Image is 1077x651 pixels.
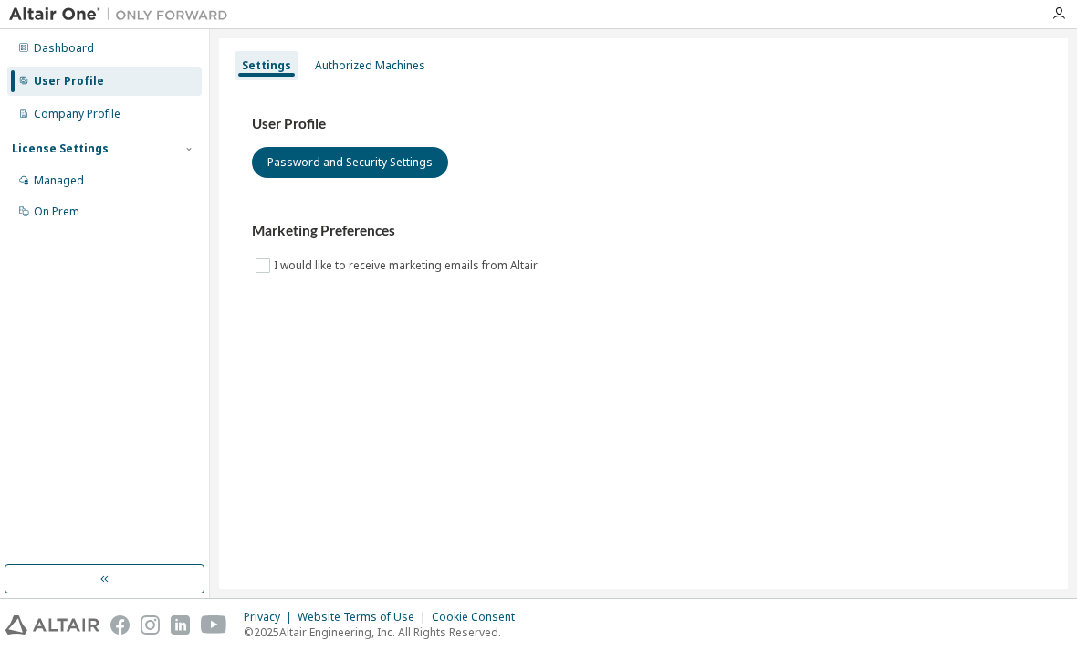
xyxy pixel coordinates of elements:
[252,147,448,178] button: Password and Security Settings
[432,610,526,625] div: Cookie Consent
[12,142,109,156] div: License Settings
[242,58,291,73] div: Settings
[34,107,120,121] div: Company Profile
[252,115,1035,133] h3: User Profile
[171,615,190,635] img: linkedin.svg
[244,625,526,640] p: © 2025 Altair Engineering, Inc. All Rights Reserved.
[34,41,94,56] div: Dashboard
[34,74,104,89] div: User Profile
[315,58,425,73] div: Authorized Machines
[298,610,432,625] div: Website Terms of Use
[244,610,298,625] div: Privacy
[34,205,79,219] div: On Prem
[274,255,541,277] label: I would like to receive marketing emails from Altair
[201,615,227,635] img: youtube.svg
[110,615,130,635] img: facebook.svg
[5,615,99,635] img: altair_logo.svg
[34,173,84,188] div: Managed
[9,5,237,24] img: Altair One
[141,615,160,635] img: instagram.svg
[252,222,1035,240] h3: Marketing Preferences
